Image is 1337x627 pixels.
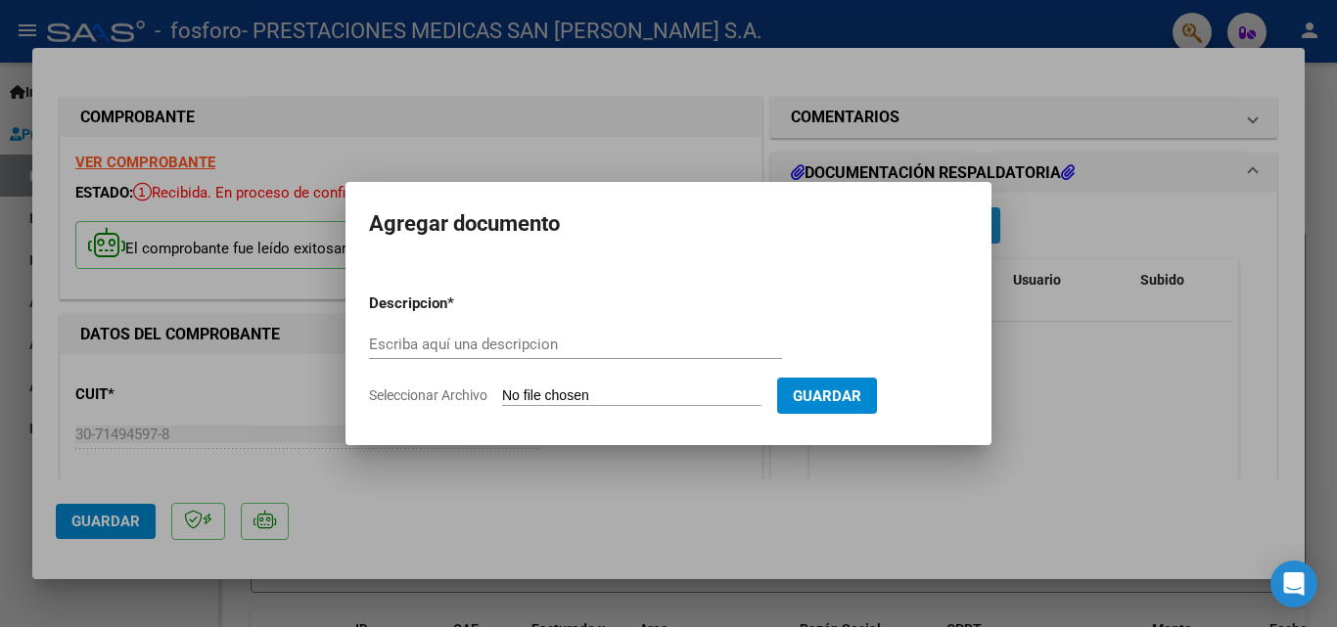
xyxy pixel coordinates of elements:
[1270,560,1317,607] div: Open Intercom Messenger
[369,387,487,403] span: Seleccionar Archivo
[369,292,549,315] p: Descripcion
[777,378,877,414] button: Guardar
[369,205,968,243] h2: Agregar documento
[793,387,861,405] span: Guardar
